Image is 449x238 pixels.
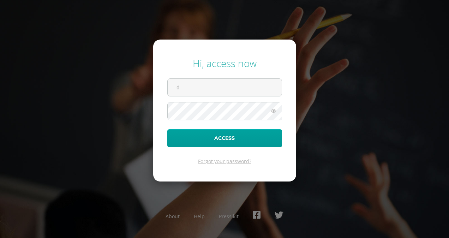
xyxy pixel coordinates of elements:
a: Help [194,213,205,220]
a: Press kit [219,213,239,220]
a: About [166,213,180,220]
input: Correo electrónico o usuario [168,79,282,96]
div: Hi, access now [167,56,282,70]
a: Forgot your password? [198,158,251,165]
button: Access [167,129,282,147]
